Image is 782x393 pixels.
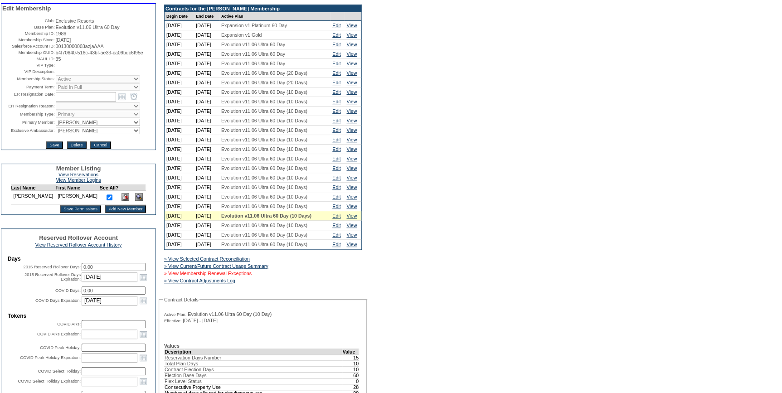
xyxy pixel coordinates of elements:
a: View [346,118,357,123]
td: [DATE] [194,154,219,164]
label: COVID Select Holiday Expiration: [18,379,81,383]
span: Election Base Days [165,373,206,378]
a: View [346,156,357,161]
td: [DATE] [165,164,194,173]
td: Membership Since: [2,37,55,43]
span: Evolution v11.06 Ultra 60 Day (20 Days) [221,70,307,76]
td: [DATE] [194,107,219,116]
span: [DATE] [56,37,71,43]
a: View [346,32,357,38]
td: Salesforce Account ID: [2,44,55,49]
span: Exclusive Resorts [56,18,94,24]
a: View [346,146,357,152]
a: View Member Logins [56,177,101,183]
input: Save Permissions [60,205,101,213]
a: Edit [332,175,340,180]
td: [DATE] [165,68,194,78]
td: [DATE] [194,21,219,30]
td: First Name [55,185,100,191]
td: [DATE] [165,211,194,221]
td: [DATE] [165,59,194,68]
td: [DATE] [165,40,194,49]
a: View [346,80,357,85]
td: [DATE] [194,40,219,49]
span: 00130000003azjaAAA [56,44,104,49]
td: [DATE] [194,211,219,221]
td: Membership ID: [2,31,55,36]
label: COVID ARs: [57,322,81,326]
a: Edit [332,70,340,76]
td: [DATE] [165,221,194,230]
a: View [346,61,357,66]
span: Evolution v11.06 Ultra 60 Day (10 Days) [221,175,307,180]
a: Edit [332,99,340,104]
span: [DATE] - [DATE] [183,318,218,323]
td: Membership Status: [2,75,55,82]
td: VIP Type: [2,63,55,68]
td: [DATE] [165,135,194,145]
a: Edit [332,232,340,238]
a: Open the calendar popup. [117,92,127,102]
a: View [346,137,357,142]
span: Evolution v11.06 Ultra 60 Day [221,51,285,57]
span: Evolution v11.06 Ultra 60 Day (10 Days) [221,204,307,209]
label: COVID Peak Holiday Expiration: [20,355,81,360]
td: [DATE] [165,126,194,135]
span: Member Listing [56,165,101,172]
td: [DATE] [194,240,219,249]
legend: Contract Details [163,297,199,302]
td: [DATE] [194,230,219,240]
span: Evolution v11.06 Ultra 60 Day (10 Days) [221,89,307,95]
a: » View Contract Adjustments Log [164,278,235,283]
td: [DATE] [194,97,219,107]
a: View [346,108,357,114]
td: Begin Date [165,12,194,21]
a: Edit [332,223,340,228]
span: Edit Membership [2,5,51,12]
a: View [346,165,357,171]
span: Evolution v11.06 Ultra 60 Day [56,24,120,30]
td: [DATE] [194,78,219,87]
label: 2015 Reserved Rollover Days Expiration: [24,272,81,281]
span: Evolution v11.06 Ultra 60 Day (10 Days) [221,242,307,247]
td: [DATE] [194,183,219,192]
a: View [346,232,357,238]
span: Evolution v11.06 Ultra 60 Day (10 Days) [221,165,307,171]
span: Evolution v11.06 Ultra 60 Day (10 Days) [221,118,307,123]
span: Reservation Days Number [165,355,221,360]
td: [DATE] [165,21,194,30]
b: Values [164,343,180,349]
span: Evolution v11.06 Ultra 60 Day (10 Days) [221,137,307,142]
a: Edit [332,61,340,66]
td: See All? [100,185,119,191]
td: [DATE] [194,126,219,135]
td: [DATE] [165,78,194,87]
td: End Date [194,12,219,21]
img: View Dashboard [135,193,143,201]
a: Edit [332,127,340,133]
a: View [346,70,357,76]
a: Open the time view popup. [129,92,139,102]
td: Primary Member: [2,119,55,126]
span: Evolution v11.06 Ultra 60 Day (10 Day) [188,311,272,317]
a: Edit [332,118,340,123]
a: » View Membership Renewal Exceptions [164,271,252,276]
span: Active Plan: [164,312,186,317]
a: Edit [332,165,340,171]
label: COVID Select Holiday: [38,369,81,374]
td: Value [342,349,359,354]
td: [DATE] [165,107,194,116]
span: Evolution v11.06 Ultra 60 Day (10 Days) [221,223,307,228]
a: » View Current/Future Contract Usage Summary [164,263,268,269]
td: Active Plan [219,12,330,21]
span: Expansion v1 Platinum 60 Day [221,23,287,28]
span: Total Plan Days [165,361,198,366]
td: [DATE] [194,30,219,40]
span: Flex Level Status [165,378,202,384]
td: Base Plan: [2,24,55,30]
td: 0 [342,378,359,384]
td: [DATE] [194,164,219,173]
a: Open the calendar popup. [138,329,148,339]
td: [DATE] [194,87,219,97]
span: Evolution v11.06 Ultra 60 Day (20 Days) [221,80,307,85]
